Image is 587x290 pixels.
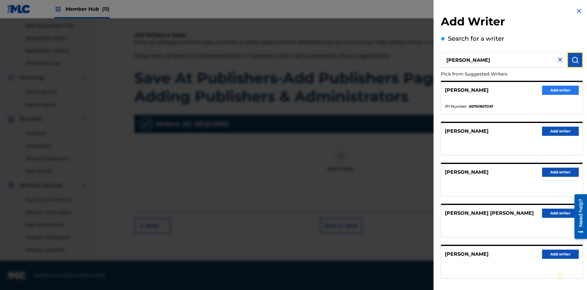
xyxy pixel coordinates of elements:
button: Add writer [542,127,579,136]
p: [PERSON_NAME] [445,128,489,135]
iframe: Chat Widget [556,261,587,290]
p: Pick from Suggested Writers [441,68,548,81]
button: Add writer [542,86,579,95]
p: [PERSON_NAME] [PERSON_NAME] [445,210,534,217]
span: (11) [102,6,109,12]
input: Search writer's name or IPI Number [441,52,567,68]
iframe: Resource Center [570,192,587,242]
span: IPI Number : [445,104,467,109]
p: [PERSON_NAME] [445,169,489,176]
p: [PERSON_NAME] [445,87,489,94]
button: Add writer [542,168,579,177]
button: Add writer [542,250,579,259]
img: MLC Logo [7,5,31,13]
label: Search for a writer [448,35,504,42]
button: Add writer [542,209,579,218]
img: close [556,56,564,63]
strong: 00741807247 [469,104,493,109]
h2: Add Writer [441,15,583,30]
div: Drag [558,267,562,285]
img: Search Works [571,56,579,64]
span: Member Hub [65,6,109,13]
p: [PERSON_NAME] [445,251,489,258]
img: Top Rightsholders [54,6,62,13]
